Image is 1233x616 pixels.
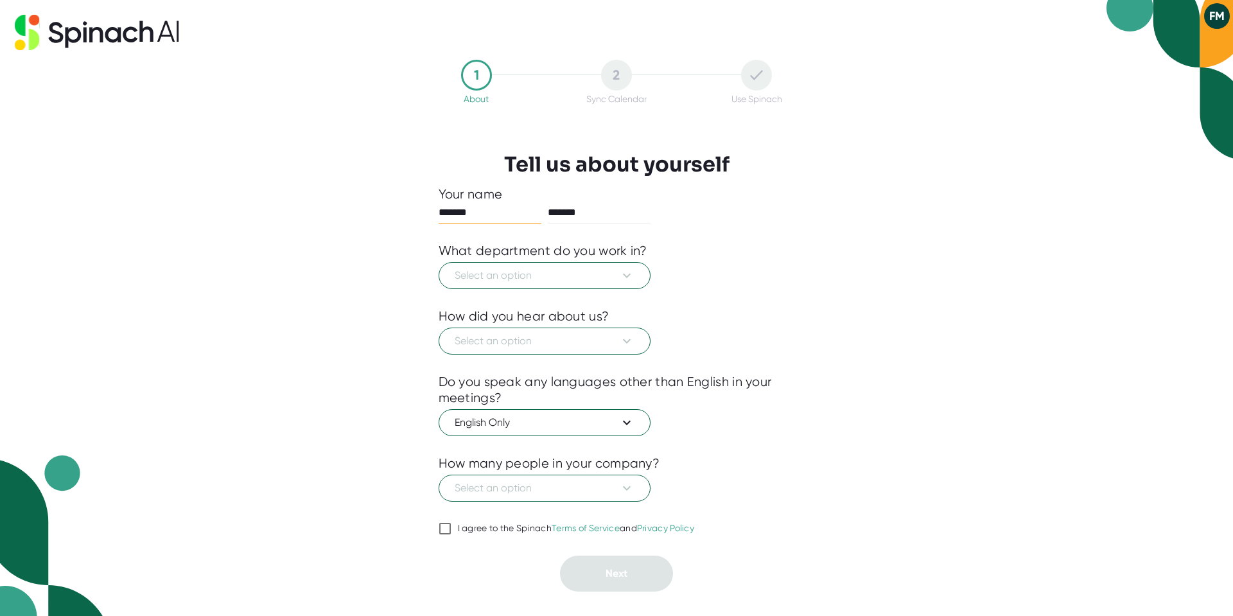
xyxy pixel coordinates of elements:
[606,567,627,579] span: Next
[601,60,632,91] div: 2
[586,94,647,104] div: Sync Calendar
[439,455,660,471] div: How many people in your company?
[439,475,651,502] button: Select an option
[439,308,609,324] div: How did you hear about us?
[464,94,489,104] div: About
[637,523,694,533] a: Privacy Policy
[439,374,795,406] div: Do you speak any languages other than English in your meetings?
[461,60,492,91] div: 1
[731,94,782,104] div: Use Spinach
[455,268,634,283] span: Select an option
[439,186,795,202] div: Your name
[455,333,634,349] span: Select an option
[458,523,695,534] div: I agree to the Spinach and
[439,328,651,355] button: Select an option
[439,409,651,436] button: English Only
[455,415,634,430] span: English Only
[1204,3,1230,29] button: FM
[455,480,634,496] span: Select an option
[504,152,730,177] h3: Tell us about yourself
[560,556,673,592] button: Next
[439,243,647,259] div: What department do you work in?
[552,523,620,533] a: Terms of Service
[439,262,651,289] button: Select an option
